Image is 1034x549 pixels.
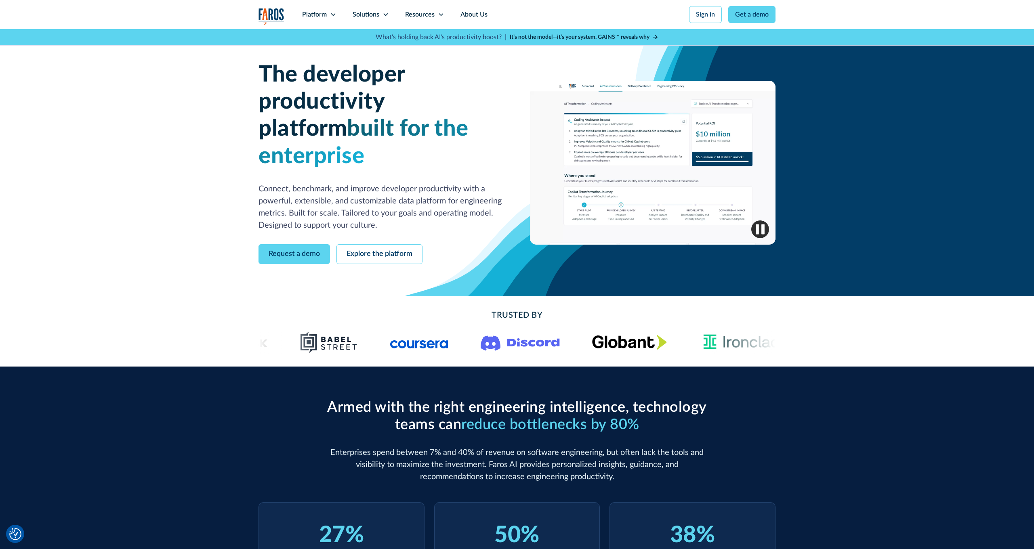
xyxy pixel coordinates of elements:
div: Resources [405,10,435,19]
p: Enterprises spend between 7% and 40% of revenue on software engineering, but often lack the tools... [323,446,711,483]
p: What's holding back AI's productivity boost? | [376,32,506,42]
a: Request a demo [258,244,330,264]
a: Sign in [689,6,722,23]
img: Logo of the analytics and reporting company Faros. [258,8,284,25]
div: % [521,522,540,549]
img: Logo of the communication platform Discord. [481,334,560,351]
img: Revisit consent button [9,528,21,540]
a: It’s not the model—it’s your system. GAINS™ reveals why [510,33,658,42]
strong: It’s not the model—it’s your system. GAINS™ reveals why [510,34,649,40]
a: Explore the platform [336,244,422,264]
span: reduce bottlenecks by 80% [461,417,639,432]
img: Pause video [751,220,769,238]
div: 27 [319,522,345,549]
img: Ironclad Logo [699,331,783,353]
div: % [696,522,715,549]
h2: Armed with the right engineering intelligence, technology teams can [323,399,711,434]
img: Globant's logo [592,335,667,350]
a: Get a demo [728,6,775,23]
div: Platform [302,10,327,19]
div: 38 [670,522,696,549]
img: Logo of the online learning platform Coursera. [390,336,448,349]
button: Cookie Settings [9,528,21,540]
img: Babel Street logo png [300,331,358,354]
h1: The developer productivity platform [258,61,504,170]
h2: Trusted By [323,309,711,321]
div: Solutions [353,10,379,19]
p: Connect, benchmark, and improve developer productivity with a powerful, extensible, and customiza... [258,183,504,231]
a: home [258,8,284,25]
span: built for the enterprise [258,117,469,167]
div: % [345,522,364,549]
div: 50 [494,522,521,549]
